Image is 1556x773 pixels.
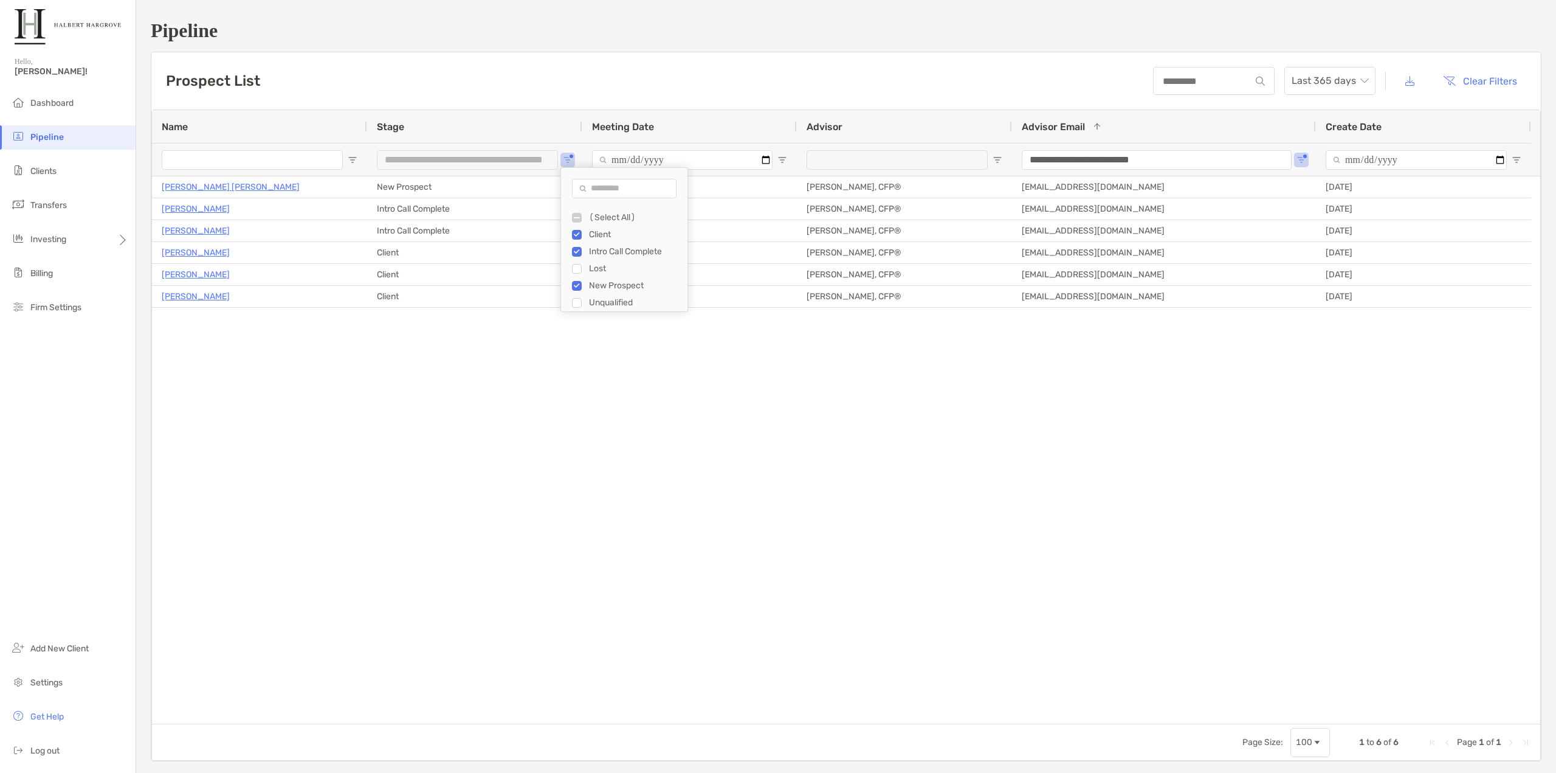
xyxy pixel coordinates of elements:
div: First Page [1428,738,1437,747]
div: [PERSON_NAME], CFP® [797,198,1012,220]
div: (Select All) [589,212,680,223]
img: pipeline icon [11,129,26,144]
img: dashboard icon [11,95,26,109]
img: get-help icon [11,709,26,723]
input: Search filter values [572,179,676,198]
a: [PERSON_NAME] [PERSON_NAME] [162,179,300,195]
img: billing icon [11,265,26,280]
input: Name Filter Input [162,150,343,170]
span: Advisor [807,121,842,133]
div: [EMAIL_ADDRESS][DOMAIN_NAME] [1012,286,1316,307]
span: Investing [30,234,66,244]
span: Settings [30,678,63,688]
span: Clients [30,166,57,176]
div: Previous Page [1442,738,1452,747]
img: settings icon [11,674,26,689]
button: Open Filter Menu [1296,155,1306,165]
a: [PERSON_NAME] [162,267,230,282]
span: [PERSON_NAME]! [15,66,128,77]
div: 100 [1296,737,1312,747]
a: [PERSON_NAME] [162,245,230,260]
div: [DATE] [1316,264,1531,285]
button: Open Filter Menu [993,155,1002,165]
div: [PERSON_NAME], CFP® [797,242,1012,263]
div: Filter List [561,209,687,311]
h3: Prospect List [166,72,260,89]
div: [DATE] [1316,242,1531,263]
div: [EMAIL_ADDRESS][DOMAIN_NAME] [1012,264,1316,285]
button: Open Filter Menu [1512,155,1521,165]
span: Advisor Email [1022,121,1085,133]
div: Client [367,286,582,307]
span: Get Help [30,712,64,722]
span: of [1486,737,1494,747]
span: Firm Settings [30,302,81,313]
span: 6 [1376,737,1382,747]
span: 1 [1359,737,1365,747]
div: Next Page [1506,738,1516,747]
span: Log out [30,746,60,756]
h1: Pipeline [151,19,1541,42]
a: [PERSON_NAME] [162,223,230,238]
div: [DATE] 12:00 am [582,220,797,241]
div: Intro Call Complete [367,220,582,241]
span: Stage [377,121,404,133]
span: 1 [1496,737,1501,747]
div: Client [589,229,680,240]
img: input icon [1256,77,1265,86]
span: Billing [30,268,53,279]
span: of [1383,737,1391,747]
div: New Prospect [367,176,582,198]
button: Open Filter Menu [777,155,787,165]
img: Zoe Logo [15,5,121,49]
div: [EMAIL_ADDRESS][DOMAIN_NAME] [1012,242,1316,263]
div: Intro Call Complete [589,246,680,257]
span: Pipeline [30,132,64,142]
div: Column Filter [560,167,688,312]
a: [PERSON_NAME] [162,201,230,217]
span: Name [162,121,188,133]
div: [PERSON_NAME], CFP® [797,176,1012,198]
button: Clear Filters [1434,68,1526,94]
span: to [1366,737,1374,747]
input: Create Date Filter Input [1326,150,1507,170]
img: transfers icon [11,197,26,212]
a: [PERSON_NAME] [162,289,230,304]
div: [DATE] [1316,198,1531,220]
input: Meeting Date Filter Input [592,150,773,170]
div: [PERSON_NAME], CFP® [797,286,1012,307]
span: 1 [1479,737,1484,747]
div: [DATE] [1316,286,1531,307]
div: [DATE] [1316,220,1531,241]
div: [EMAIL_ADDRESS][DOMAIN_NAME] [1012,176,1316,198]
img: investing icon [11,231,26,246]
div: New Prospect [589,280,680,291]
img: clients icon [11,163,26,178]
div: Client [367,264,582,285]
span: Create Date [1326,121,1382,133]
input: Advisor Email Filter Input [1022,150,1292,170]
span: Last 365 days [1292,68,1368,94]
span: Meeting Date [592,121,654,133]
div: [DATE] 12:00 am [582,286,797,307]
img: logout icon [11,743,26,757]
span: Page [1457,737,1477,747]
div: [EMAIL_ADDRESS][DOMAIN_NAME] [1012,220,1316,241]
button: Open Filter Menu [563,155,573,165]
div: Intro Call Complete [367,198,582,220]
div: Lost [589,263,680,274]
div: [EMAIL_ADDRESS][DOMAIN_NAME] [1012,198,1316,220]
span: Transfers [30,200,67,210]
div: Client [367,242,582,263]
button: Open Filter Menu [348,155,357,165]
img: add_new_client icon [11,640,26,655]
div: [DATE] 01:00 pm [582,198,797,220]
div: Last Page [1521,738,1530,747]
div: - [582,264,797,285]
